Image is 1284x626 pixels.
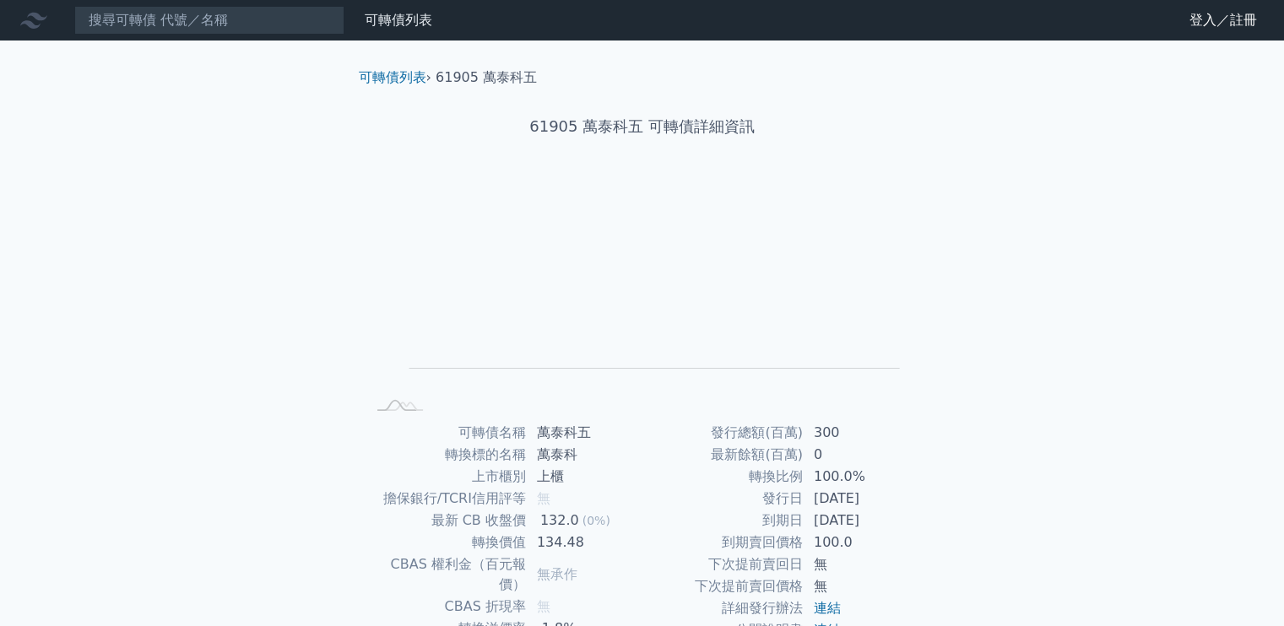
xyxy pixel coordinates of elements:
td: 無 [804,553,919,575]
li: 61905 萬泰科五 [436,67,537,88]
td: 擔保銀行/TCRI信用評等 [366,488,527,510]
td: [DATE] [804,488,919,510]
td: 100.0% [804,466,919,488]
td: 可轉債名稱 [366,422,527,444]
td: 到期日 [642,510,804,532]
span: (0%) [582,514,610,527]
td: 萬泰科五 [527,422,642,444]
td: 最新 CB 收盤價 [366,510,527,532]
div: 132.0 [537,510,582,531]
td: 下次提前賣回價格 [642,575,804,597]
h1: 61905 萬泰科五 可轉債詳細資訊 [345,115,940,138]
td: 萬泰科 [527,444,642,466]
td: 轉換價值 [366,532,527,553]
a: 登入／註冊 [1176,7,1270,34]
td: 發行日 [642,488,804,510]
td: 最新餘額(百萬) [642,444,804,466]
td: 到期賣回價格 [642,532,804,553]
input: 搜尋可轉債 代號／名稱 [74,6,344,35]
span: 無承作 [537,566,577,582]
td: 134.48 [527,532,642,553]
td: 詳細發行辦法 [642,597,804,619]
td: 轉換比例 [642,466,804,488]
td: 100.0 [804,532,919,553]
td: CBAS 權利金（百元報價） [366,553,527,596]
td: 0 [804,444,919,466]
a: 可轉債列表 [365,12,432,28]
td: 上市櫃別 [366,466,527,488]
td: 無 [804,575,919,597]
li: › [359,67,431,88]
td: 上櫃 [527,466,642,488]
td: 下次提前賣回日 [642,553,804,575]
td: 轉換標的名稱 [366,444,527,466]
span: 無 [537,490,550,506]
td: 發行總額(百萬) [642,422,804,444]
span: 無 [537,598,550,614]
g: Chart [393,192,900,393]
a: 連結 [814,600,841,616]
a: 可轉債列表 [359,69,426,85]
td: [DATE] [804,510,919,532]
td: 300 [804,422,919,444]
td: CBAS 折現率 [366,596,527,618]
